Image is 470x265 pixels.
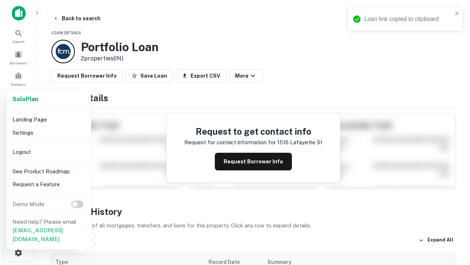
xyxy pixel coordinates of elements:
[10,113,88,126] li: Landing Page
[10,145,88,159] li: Logout
[12,227,63,242] a: [EMAIL_ADDRESS][DOMAIN_NAME]
[10,200,47,209] p: Demo Mode
[12,218,85,244] p: Need help? Please email
[10,126,88,139] li: Settings
[364,15,452,24] div: Loan link copied to clipboard
[455,10,460,17] button: close
[12,95,38,104] a: SoloPlan
[10,165,88,178] li: See Product Roadmap
[10,178,88,191] li: Request a Feature
[433,206,470,241] iframe: Chat Widget
[12,96,38,103] strong: Solo Plan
